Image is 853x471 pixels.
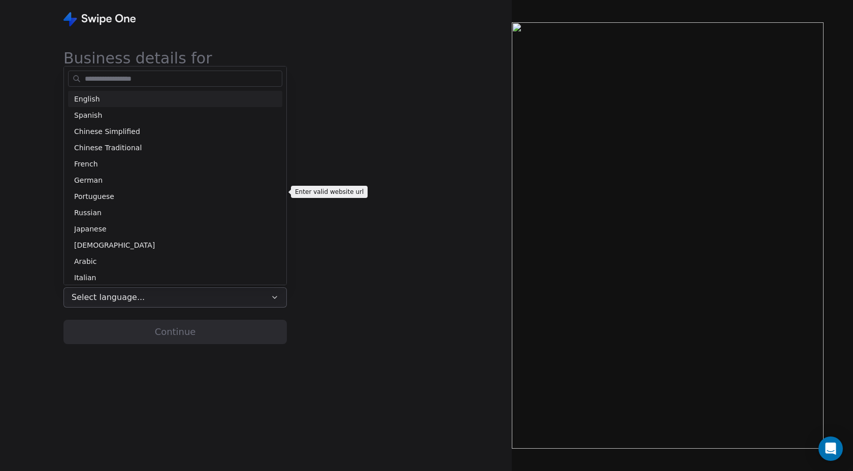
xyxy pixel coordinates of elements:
[74,256,96,267] span: Arabic
[74,110,102,121] span: Spanish
[74,224,107,234] span: Japanese
[74,126,140,137] span: Chinese Simplified
[74,191,114,202] span: Portuguese
[74,208,102,218] span: Russian
[74,240,155,251] span: [DEMOGRAPHIC_DATA]
[74,94,100,105] span: English
[74,175,103,186] span: German
[74,159,98,170] span: French
[74,143,142,153] span: Chinese Traditional
[74,273,96,283] span: Italian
